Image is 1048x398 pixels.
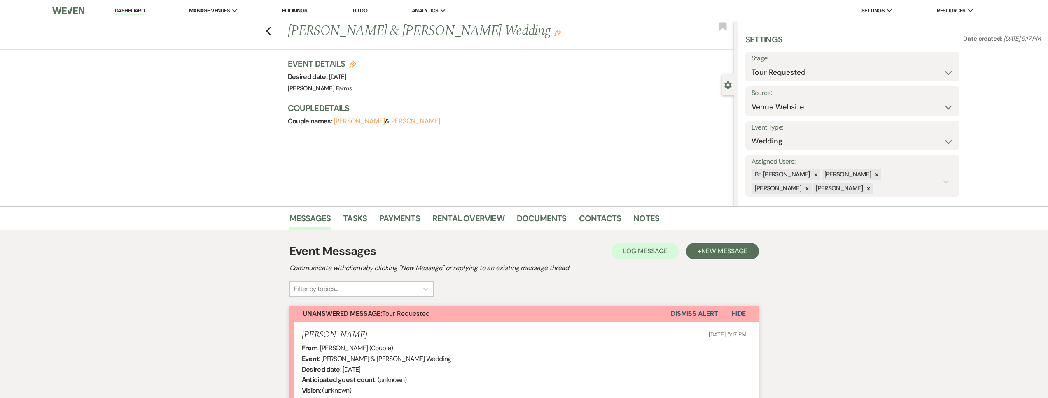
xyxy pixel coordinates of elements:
span: Desired date: [288,72,329,81]
label: Assigned Users: [752,156,953,168]
img: Weven Logo [52,2,84,19]
span: [PERSON_NAME] Farms [288,84,352,93]
button: [PERSON_NAME] [389,118,440,125]
div: Filter by topics... [294,284,338,294]
span: Settings [861,7,885,15]
h1: Event Messages [289,243,376,260]
span: Resources [937,7,965,15]
span: Tour Requested [303,309,430,318]
a: Contacts [579,212,621,230]
label: Stage: [752,53,953,65]
button: Dismiss Alert [671,306,718,322]
span: Couple names: [288,117,334,125]
span: Analytics [412,7,438,15]
a: Documents [517,212,567,230]
span: [DATE] 5:17 PM [709,331,746,338]
h2: Communicate with clients by clicking "New Message" or replying to an existing message thread. [289,263,759,273]
span: Date created: [963,35,1004,43]
span: Hide [731,309,746,318]
a: Tasks [343,212,367,230]
span: [DATE] [329,73,346,81]
span: Log Message [623,247,667,255]
button: Hide [718,306,759,322]
b: Vision [302,386,320,395]
h3: Event Details [288,58,356,69]
label: Event Type: [752,122,953,134]
a: Bookings [282,7,308,14]
a: To Do [352,7,367,14]
button: Close lead details [724,81,732,88]
strong: Unanswered Message: [303,309,382,318]
button: [PERSON_NAME] [334,118,385,125]
h1: [PERSON_NAME] & [PERSON_NAME] Wedding [288,21,641,41]
b: Anticipated guest count [302,375,375,384]
b: From [302,344,317,352]
span: New Message [701,247,747,255]
button: Unanswered Message:Tour Requested [289,306,671,322]
button: +New Message [686,243,759,259]
span: & [334,117,440,125]
button: Edit [554,29,561,36]
div: [PERSON_NAME] [752,183,803,194]
div: Bri [PERSON_NAME] [752,169,811,180]
div: [PERSON_NAME] [822,169,873,180]
div: [PERSON_NAME] [813,183,864,194]
a: Payments [379,212,420,230]
h3: Settings [745,34,783,52]
label: Source: [752,87,953,99]
b: Desired date [302,365,340,374]
h3: Couple Details [288,102,726,114]
a: Dashboard [115,7,145,15]
span: Manage Venues [189,7,230,15]
a: Messages [289,212,331,230]
button: Log Message [612,243,679,259]
a: Rental Overview [432,212,504,230]
b: Event [302,354,319,363]
span: [DATE] 5:17 PM [1004,35,1041,43]
h5: [PERSON_NAME] [302,330,367,340]
a: Notes [633,212,659,230]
